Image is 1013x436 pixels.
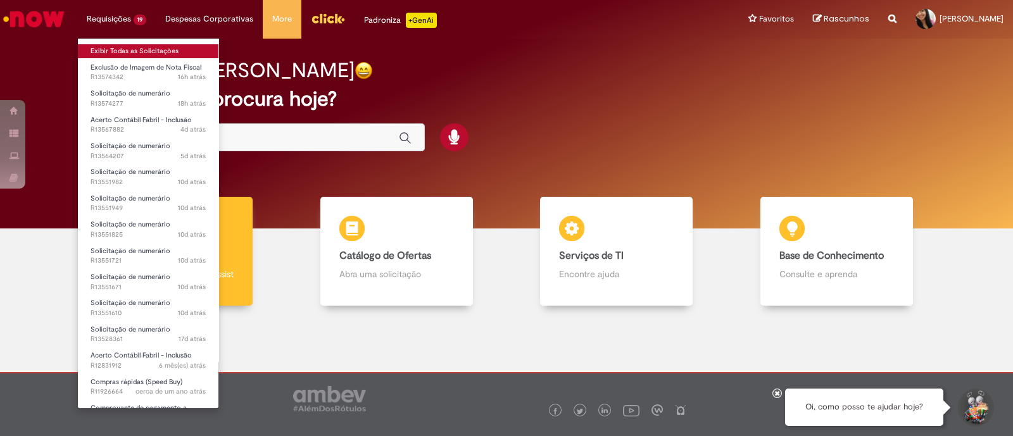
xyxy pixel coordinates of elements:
[355,61,373,80] img: happy-face.png
[577,408,583,414] img: logo_footer_twitter.png
[78,375,218,399] a: Aberto R11926664 : Compras rápidas (Speed Buy)
[91,325,170,334] span: Solicitação de numerário
[78,165,218,189] a: Aberto R13551982 : Solicitação de numerário
[91,230,206,240] span: R13551825
[293,386,366,411] img: logo_footer_ambev_rotulo_gray.png
[178,203,206,213] span: 10d atrás
[339,249,431,262] b: Catálogo de Ofertas
[135,387,206,396] time: 26/08/2024 21:57:37
[785,389,943,426] div: Oi, como posso te ajudar hoje?
[178,99,206,108] span: 18h atrás
[91,99,206,109] span: R13574277
[159,361,206,370] span: 6 mês(es) atrás
[178,177,206,187] span: 10d atrás
[91,308,206,318] span: R13551610
[601,408,608,415] img: logo_footer_linkedin.png
[675,404,686,416] img: logo_footer_naosei.png
[813,13,869,25] a: Rascunhos
[78,296,218,320] a: Aberto R13551610 : Solicitação de numerário
[78,192,218,215] a: Aberto R13551949 : Solicitação de numerário
[311,9,345,28] img: click_logo_yellow_360x200.png
[940,13,1004,24] span: [PERSON_NAME]
[178,203,206,213] time: 19/09/2025 17:30:43
[91,141,170,151] span: Solicitação de numerário
[98,88,915,110] h2: O que você procura hoje?
[91,387,206,397] span: R11926664
[91,167,170,177] span: Solicitação de numerário
[91,298,170,308] span: Solicitação de numerário
[727,197,947,306] a: Base de Conhecimento Consulte e aprenda
[178,256,206,265] span: 10d atrás
[651,404,663,416] img: logo_footer_workplace.png
[178,282,206,292] span: 10d atrás
[135,387,206,396] span: cerca de um ano atrás
[91,72,206,82] span: R13574342
[98,59,355,82] h2: Boa tarde, [PERSON_NAME]
[91,256,206,266] span: R13551721
[179,334,206,344] time: 12/09/2025 15:46:55
[178,308,206,318] time: 19/09/2025 16:21:47
[91,89,170,98] span: Solicitação de numerário
[78,270,218,294] a: Aberto R13551671 : Solicitação de numerário
[272,13,292,25] span: More
[178,99,206,108] time: 28/09/2025 20:25:26
[78,113,218,137] a: Aberto R13567882 : Acerto Contábil Fabril - Inclusão
[178,72,206,82] time: 28/09/2025 22:04:37
[91,282,206,292] span: R13551671
[78,349,218,372] a: Aberto R12831912 : Acerto Contábil Fabril - Inclusão
[91,246,170,256] span: Solicitação de numerário
[91,272,170,282] span: Solicitação de numerário
[507,197,727,306] a: Serviços de TI Encontre ajuda
[91,334,206,344] span: R13528361
[178,282,206,292] time: 19/09/2025 16:32:19
[779,249,884,262] b: Base de Conhecimento
[78,87,218,110] a: Aberto R13574277 : Solicitação de numerário
[134,15,146,25] span: 19
[91,125,206,135] span: R13567882
[91,351,192,360] span: Acerto Contábil Fabril - Inclusão
[552,408,558,414] img: logo_footer_facebook.png
[287,197,507,306] a: Catálogo de Ofertas Abra uma solicitação
[91,403,187,423] span: Comprovante de pagamento a fornecedor
[180,125,206,134] span: 4d atrás
[178,72,206,82] span: 16h atrás
[78,44,218,58] a: Exibir Todas as Solicitações
[77,38,219,409] ul: Requisições
[91,361,206,371] span: R12831912
[178,230,206,239] span: 10d atrás
[91,115,192,125] span: Acerto Contábil Fabril - Inclusão
[623,402,639,418] img: logo_footer_youtube.png
[91,63,201,72] span: Exclusão de Imagem de Nota Fiscal
[406,13,437,28] p: +GenAi
[180,151,206,161] time: 24/09/2025 16:53:11
[78,323,218,346] a: Aberto R13528361 : Solicitação de numerário
[364,13,437,28] div: Padroniza
[559,268,674,280] p: Encontre ajuda
[180,125,206,134] time: 25/09/2025 16:36:06
[178,230,206,239] time: 19/09/2025 17:01:41
[779,268,894,280] p: Consulte e aprenda
[78,401,218,428] a: Aberto R11289646 : Comprovante de pagamento a fornecedor
[824,13,869,25] span: Rascunhos
[91,151,206,161] span: R13564207
[759,13,794,25] span: Favoritos
[87,13,131,25] span: Requisições
[78,139,218,163] a: Aberto R13564207 : Solicitação de numerário
[180,151,206,161] span: 5d atrás
[956,389,994,427] button: Iniciar Conversa de Suporte
[91,203,206,213] span: R13551949
[66,197,287,306] a: Tirar dúvidas Tirar dúvidas com Lupi Assist e Gen Ai
[91,377,182,387] span: Compras rápidas (Speed Buy)
[91,177,206,187] span: R13551982
[159,361,206,370] time: 19/03/2025 17:28:57
[559,249,624,262] b: Serviços de TI
[91,194,170,203] span: Solicitação de numerário
[339,268,454,280] p: Abra uma solicitação
[78,218,218,241] a: Aberto R13551825 : Solicitação de numerário
[165,13,253,25] span: Despesas Corporativas
[178,177,206,187] time: 19/09/2025 17:38:53
[178,308,206,318] span: 10d atrás
[91,220,170,229] span: Solicitação de numerário
[179,334,206,344] span: 17d atrás
[1,6,66,32] img: ServiceNow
